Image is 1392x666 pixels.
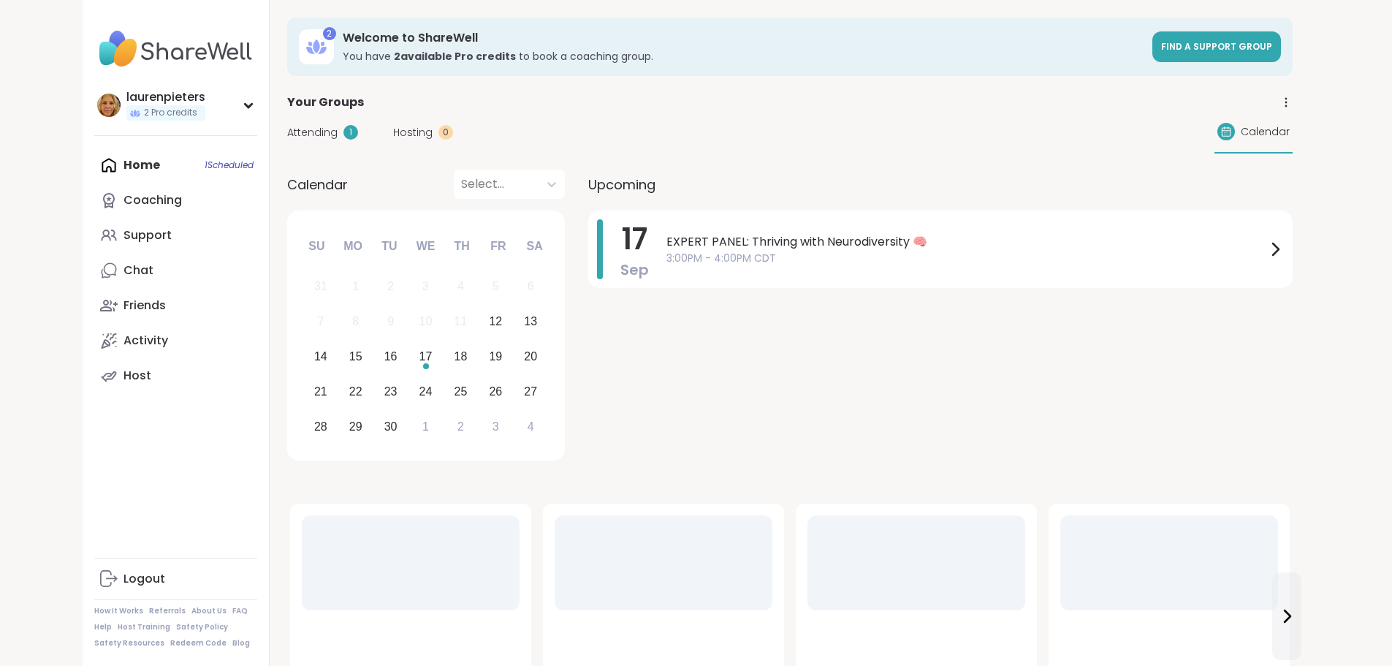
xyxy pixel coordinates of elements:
div: Choose Wednesday, September 24th, 2025 [410,376,441,407]
div: Not available Saturday, September 6th, 2025 [515,271,547,303]
div: Choose Tuesday, September 23rd, 2025 [375,376,406,407]
a: Chat [94,253,257,288]
a: Find a support group [1152,31,1281,62]
div: Not available Wednesday, September 10th, 2025 [410,306,441,338]
div: Choose Saturday, September 20th, 2025 [515,341,547,373]
div: Th [446,230,478,262]
div: 19 [489,347,502,366]
h3: Welcome to ShareWell [343,30,1144,46]
div: Not available Tuesday, September 9th, 2025 [375,306,406,338]
div: 1 [352,276,359,296]
div: 2 [323,27,336,40]
div: 21 [314,382,327,401]
a: About Us [191,606,227,616]
div: Support [123,227,172,243]
span: Upcoming [588,175,655,194]
a: Safety Policy [176,622,228,632]
div: We [409,230,441,262]
div: 13 [524,311,537,331]
div: Sa [518,230,550,262]
img: laurenpieters [97,94,121,117]
span: EXPERT PANEL: Thriving with Neurodiversity 🧠 [666,233,1266,251]
a: Safety Resources [94,638,164,648]
div: Choose Monday, September 29th, 2025 [340,411,371,442]
div: 29 [349,417,362,436]
div: Not available Sunday, August 31st, 2025 [305,271,337,303]
a: FAQ [232,606,248,616]
span: 2 Pro credits [144,107,197,119]
div: 0 [438,125,453,140]
div: Choose Thursday, October 2nd, 2025 [445,411,476,442]
div: 1 [422,417,429,436]
div: 27 [524,382,537,401]
div: Choose Tuesday, September 16th, 2025 [375,341,406,373]
div: Choose Tuesday, September 30th, 2025 [375,411,406,442]
div: Choose Friday, September 19th, 2025 [480,341,511,373]
div: 11 [455,311,468,331]
div: 3 [492,417,499,436]
span: 3:00PM - 4:00PM CDT [666,251,1266,266]
div: 20 [524,347,537,366]
a: Redeem Code [170,638,227,648]
div: 24 [419,382,433,401]
div: 5 [492,276,499,296]
div: 31 [314,276,327,296]
div: 15 [349,347,362,366]
div: Not available Thursday, September 4th, 2025 [445,271,476,303]
div: Not available Monday, September 8th, 2025 [340,306,371,338]
div: Not available Tuesday, September 2nd, 2025 [375,271,406,303]
div: Choose Wednesday, September 17th, 2025 [410,341,441,373]
div: Choose Sunday, September 28th, 2025 [305,411,337,442]
a: Host Training [118,622,170,632]
div: 2 [457,417,464,436]
div: 14 [314,347,327,366]
div: 3 [422,276,429,296]
div: 30 [384,417,398,436]
div: Choose Friday, September 12th, 2025 [480,306,511,338]
div: 7 [317,311,324,331]
a: How It Works [94,606,143,616]
a: Coaching [94,183,257,218]
div: laurenpieters [126,89,205,105]
a: Blog [232,638,250,648]
a: Logout [94,561,257,597]
div: 6 [528,276,534,296]
div: Choose Friday, October 3rd, 2025 [480,411,511,442]
div: 23 [384,382,398,401]
img: ShareWell Nav Logo [94,23,257,75]
div: 8 [352,311,359,331]
div: Choose Sunday, September 21st, 2025 [305,376,337,407]
div: 9 [387,311,394,331]
div: 2 [387,276,394,296]
div: 26 [489,382,502,401]
a: Host [94,358,257,393]
div: 25 [455,382,468,401]
div: Logout [123,571,165,587]
span: Attending [287,125,338,140]
span: Hosting [393,125,433,140]
div: Not available Wednesday, September 3rd, 2025 [410,271,441,303]
div: 18 [455,347,468,366]
div: Not available Monday, September 1st, 2025 [340,271,371,303]
div: 4 [457,276,464,296]
span: 17 [622,219,647,260]
div: Tu [373,230,406,262]
div: Choose Thursday, September 18th, 2025 [445,341,476,373]
div: Mo [337,230,369,262]
span: Calendar [1241,124,1290,140]
span: Your Groups [287,94,364,111]
a: Friends [94,288,257,323]
b: 2 available Pro credit s [394,49,516,64]
span: Find a support group [1161,40,1272,53]
div: Fr [482,230,514,262]
div: 12 [489,311,502,331]
div: Friends [123,298,166,314]
div: Choose Thursday, September 25th, 2025 [445,376,476,407]
span: Calendar [287,175,348,194]
div: Choose Wednesday, October 1st, 2025 [410,411,441,442]
div: 17 [419,347,433,366]
div: Choose Friday, September 26th, 2025 [480,376,511,407]
div: Choose Saturday, October 4th, 2025 [515,411,547,442]
div: 10 [419,311,433,331]
div: Not available Sunday, September 7th, 2025 [305,306,337,338]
